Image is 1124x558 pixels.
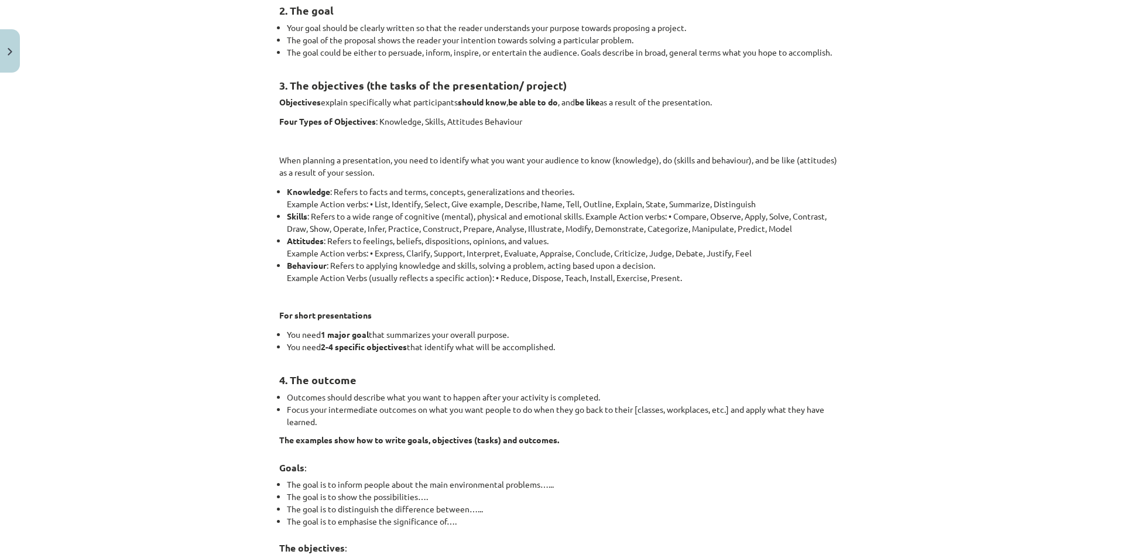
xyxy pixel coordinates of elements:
li: Focus your intermediate outcomes on what you want people to do when they go back to their [classe... [287,403,845,428]
b: Knowledge [287,186,330,197]
b: 2. The goal [279,4,334,17]
li: The goal of the proposal shows the reader your intention towards solving a particular problem. [287,34,845,46]
h3: : [279,453,845,475]
b: should know [458,97,506,107]
li: The goal is to emphasise the significance of…. [287,515,845,528]
b: 2-4 specific objectives [321,341,407,352]
li: You need that summarizes your overall purpose. [287,328,845,341]
li: : Refers to a wide range of cognitive (mental), physical and emotional skills. Example Action ver... [287,210,845,235]
li: : Refers to feelings, beliefs, dispositions, opinions, and values. Example Action verbs: • Expres... [287,235,845,259]
img: icon-close-lesson-0947bae3869378f0d4975bcd49f059093ad1ed9edebbc8119c70593378902aed.svg [8,48,12,56]
b: The objectives [279,542,345,554]
b: Behaviour [287,260,327,271]
b: Objectives [279,97,321,107]
b: Attitudes [287,235,324,246]
li: The goal is to distinguish the difference between…... [287,503,845,515]
b: be able to do [508,97,558,107]
b: Skills [287,211,307,221]
li: The goal could be either to persuade, inform, inspire, or entertain the audience. Goals describe ... [287,46,845,59]
b: For short presentations [279,310,372,320]
b: Four Types of Objectives [279,116,376,126]
h3: : [279,533,845,555]
p: : Knowledge, Skills, Attitudes Behaviour [279,115,845,128]
p: When planning a presentation, you need to identify what you want your audience to know (knowledge... [279,154,845,179]
li: : Refers to applying knowledge and skills, solving a problem, acting based upon a decision. Examp... [287,259,845,284]
li: The goal is to inform people about the main environmental problems…... [287,478,845,491]
b: 1 major goal [321,329,369,340]
li: Outcomes should describe what you want to happen after your activity is completed. [287,391,845,403]
b: 4. The outcome [279,373,357,386]
li: You need that identify what will be accomplished. [287,341,845,353]
b: The examples show how to write goals, objectives (tasks) and outcomes. [279,434,559,445]
b: Goals [279,461,304,474]
li: Your goal should be clearly written so that the reader understands your purpose towards proposing... [287,22,845,34]
li: : Refers to facts and terms, concepts, generalizations and theories. Example Action verbs: • List... [287,186,845,210]
b: 3. The objectives (the tasks of the presentation/ project) [279,78,567,92]
li: The goal is to show the possibilities…. [287,491,845,503]
p: explain specifically what participants , , and as a result of the presentation. [279,96,845,108]
b: be like [575,97,599,107]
